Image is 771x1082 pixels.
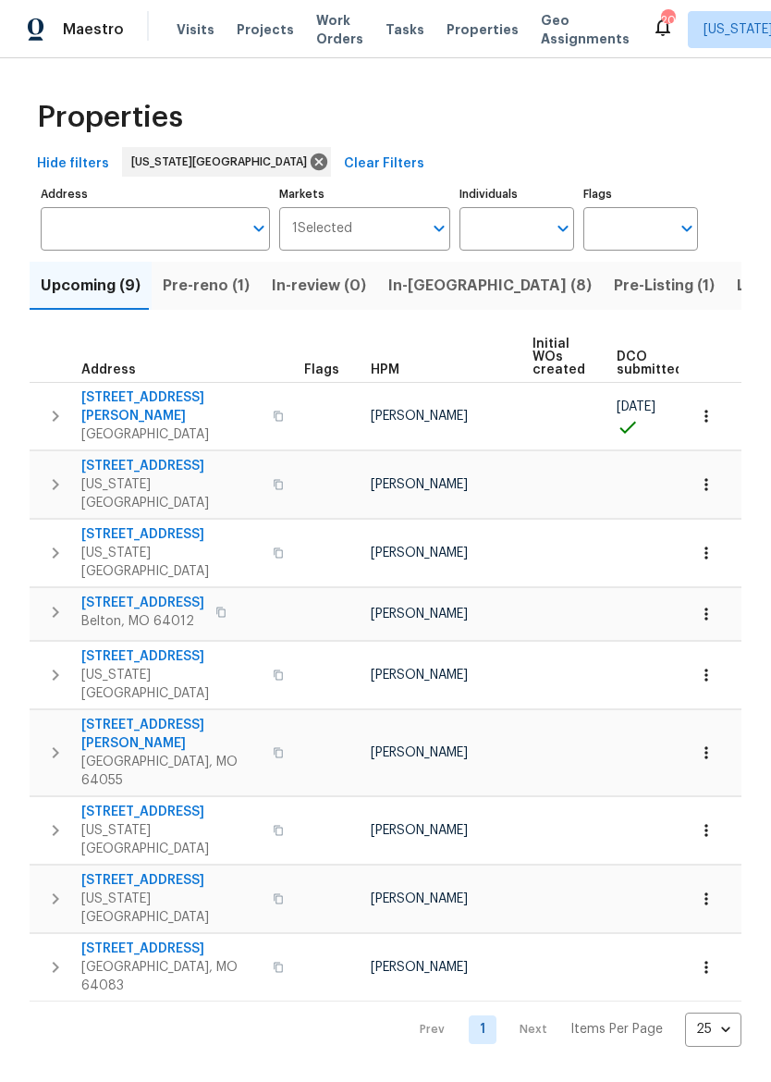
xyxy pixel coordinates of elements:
[617,400,655,413] span: [DATE]
[131,153,314,171] span: [US_STATE][GEOGRAPHIC_DATA]
[81,647,262,666] span: [STREET_ADDRESS]
[447,20,519,39] span: Properties
[674,215,700,241] button: Open
[426,215,452,241] button: Open
[371,961,468,974] span: [PERSON_NAME]
[614,273,715,299] span: Pre-Listing (1)
[81,890,262,927] span: [US_STATE][GEOGRAPHIC_DATA]
[81,425,262,444] span: [GEOGRAPHIC_DATA]
[30,147,116,181] button: Hide filters
[459,189,574,200] label: Individuals
[541,11,630,48] span: Geo Assignments
[371,478,468,491] span: [PERSON_NAME]
[371,410,468,423] span: [PERSON_NAME]
[81,958,262,995] span: [GEOGRAPHIC_DATA], MO 64083
[81,544,262,581] span: [US_STATE][GEOGRAPHIC_DATA]
[81,753,262,790] span: [GEOGRAPHIC_DATA], MO 64055
[81,666,262,703] span: [US_STATE][GEOGRAPHIC_DATA]
[81,388,262,425] span: [STREET_ADDRESS][PERSON_NAME]
[570,1020,663,1039] p: Items Per Page
[81,821,262,858] span: [US_STATE][GEOGRAPHIC_DATA]
[81,594,204,612] span: [STREET_ADDRESS]
[685,1005,741,1053] div: 25
[246,215,272,241] button: Open
[81,803,262,821] span: [STREET_ADDRESS]
[81,457,262,475] span: [STREET_ADDRESS]
[163,273,250,299] span: Pre-reno (1)
[371,608,468,621] span: [PERSON_NAME]
[661,11,674,30] div: 20
[550,215,576,241] button: Open
[279,189,451,200] label: Markets
[371,746,468,759] span: [PERSON_NAME]
[316,11,363,48] span: Work Orders
[371,363,399,376] span: HPM
[81,716,262,753] span: [STREET_ADDRESS][PERSON_NAME]
[81,475,262,512] span: [US_STATE][GEOGRAPHIC_DATA]
[122,147,331,177] div: [US_STATE][GEOGRAPHIC_DATA]
[304,363,339,376] span: Flags
[402,1013,741,1047] nav: Pagination Navigation
[81,940,262,958] span: [STREET_ADDRESS]
[385,23,424,36] span: Tasks
[371,892,468,905] span: [PERSON_NAME]
[469,1015,496,1044] a: Goto page 1
[272,273,366,299] span: In-review (0)
[41,273,141,299] span: Upcoming (9)
[81,525,262,544] span: [STREET_ADDRESS]
[237,20,294,39] span: Projects
[371,669,468,682] span: [PERSON_NAME]
[344,153,424,176] span: Clear Filters
[532,338,585,376] span: Initial WOs created
[37,108,183,127] span: Properties
[337,147,432,181] button: Clear Filters
[81,363,136,376] span: Address
[63,20,124,39] span: Maestro
[371,824,468,837] span: [PERSON_NAME]
[41,189,270,200] label: Address
[583,189,698,200] label: Flags
[388,273,592,299] span: In-[GEOGRAPHIC_DATA] (8)
[177,20,214,39] span: Visits
[81,871,262,890] span: [STREET_ADDRESS]
[292,221,352,237] span: 1 Selected
[81,612,204,631] span: Belton, MO 64012
[37,153,109,176] span: Hide filters
[617,350,683,376] span: DCO submitted
[371,547,468,559] span: [PERSON_NAME]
